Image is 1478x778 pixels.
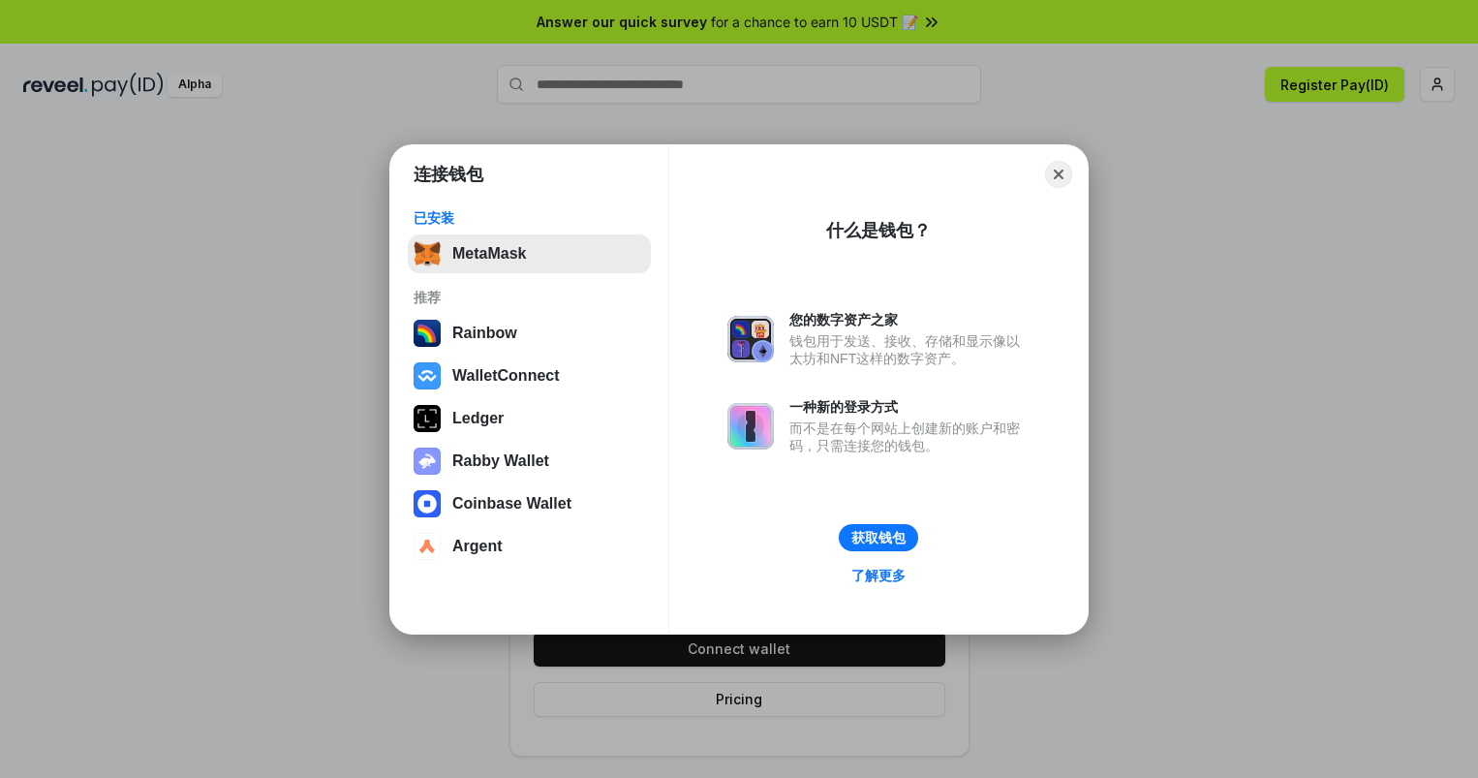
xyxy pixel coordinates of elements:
div: WalletConnect [452,367,560,385]
div: 了解更多 [851,567,906,584]
img: svg+xml,%3Csvg%20xmlns%3D%22http%3A%2F%2Fwww.w3.org%2F2000%2Fsvg%22%20fill%3D%22none%22%20viewBox... [727,403,774,450]
button: Rainbow [408,314,651,353]
div: MetaMask [452,245,526,263]
div: Coinbase Wallet [452,495,571,513]
h1: 连接钱包 [414,163,483,186]
div: 推荐 [414,289,645,306]
div: Ledger [452,410,504,427]
div: Rabby Wallet [452,452,549,470]
img: svg+xml,%3Csvg%20fill%3D%22none%22%20height%3D%2233%22%20viewBox%3D%220%200%2035%2033%22%20width%... [414,240,441,267]
button: Close [1045,161,1072,188]
div: 什么是钱包？ [826,219,931,242]
img: svg+xml,%3Csvg%20width%3D%2228%22%20height%3D%2228%22%20viewBox%3D%220%200%2028%2028%22%20fill%3D... [414,533,441,560]
button: 获取钱包 [839,524,918,551]
button: Argent [408,527,651,566]
img: svg+xml,%3Csvg%20width%3D%2228%22%20height%3D%2228%22%20viewBox%3D%220%200%2028%2028%22%20fill%3D... [414,362,441,389]
button: Coinbase Wallet [408,484,651,523]
div: Argent [452,538,503,555]
div: 已安装 [414,209,645,227]
img: svg+xml,%3Csvg%20width%3D%2228%22%20height%3D%2228%22%20viewBox%3D%220%200%2028%2028%22%20fill%3D... [414,490,441,517]
img: svg+xml,%3Csvg%20width%3D%22120%22%20height%3D%22120%22%20viewBox%3D%220%200%20120%20120%22%20fil... [414,320,441,347]
div: 钱包用于发送、接收、存储和显示像以太坊和NFT这样的数字资产。 [789,332,1030,367]
div: 而不是在每个网站上创建新的账户和密码，只需连接您的钱包。 [789,420,1030,454]
div: Rainbow [452,325,517,342]
div: 获取钱包 [851,529,906,546]
img: svg+xml,%3Csvg%20xmlns%3D%22http%3A%2F%2Fwww.w3.org%2F2000%2Fsvg%22%20fill%3D%22none%22%20viewBox... [727,316,774,362]
div: 您的数字资产之家 [789,311,1030,328]
button: WalletConnect [408,357,651,395]
a: 了解更多 [840,563,917,588]
button: MetaMask [408,234,651,273]
button: Ledger [408,399,651,438]
button: Rabby Wallet [408,442,651,481]
img: svg+xml,%3Csvg%20xmlns%3D%22http%3A%2F%2Fwww.w3.org%2F2000%2Fsvg%22%20width%3D%2228%22%20height%3... [414,405,441,432]
div: 一种新的登录方式 [789,398,1030,416]
img: svg+xml,%3Csvg%20xmlns%3D%22http%3A%2F%2Fwww.w3.org%2F2000%2Fsvg%22%20fill%3D%22none%22%20viewBox... [414,448,441,475]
